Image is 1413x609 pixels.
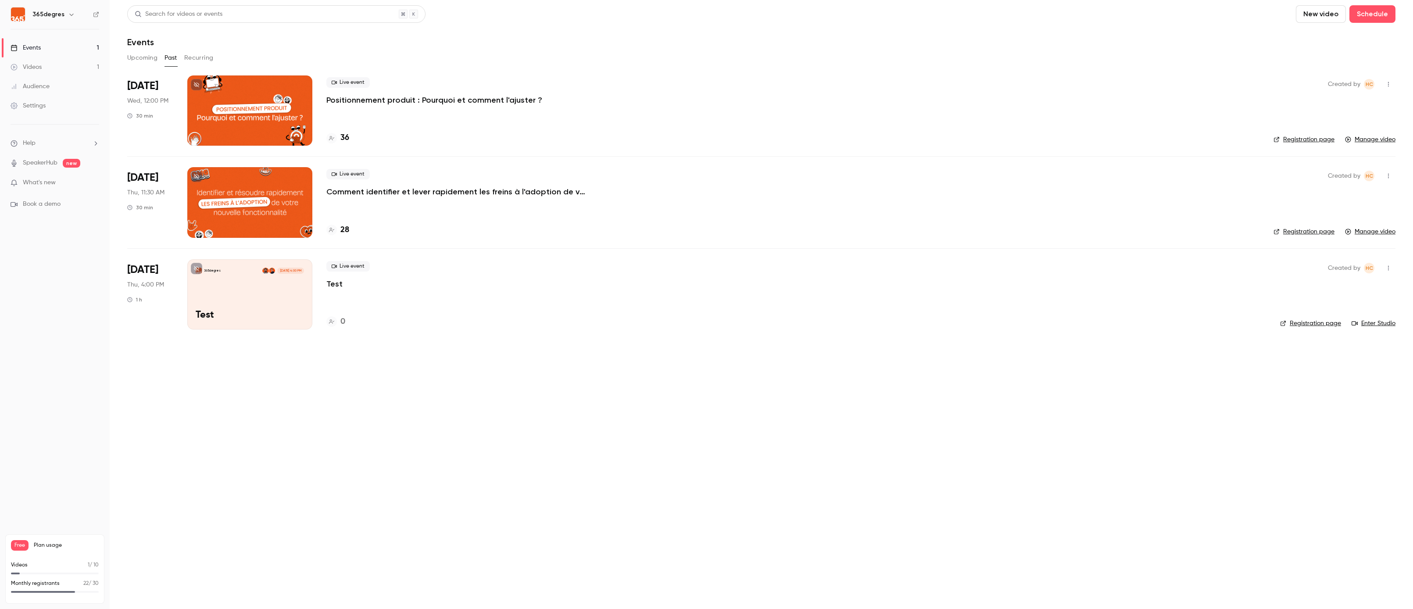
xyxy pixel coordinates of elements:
[127,37,154,47] h1: Events
[88,562,89,568] span: 1
[326,316,345,328] a: 0
[127,280,164,289] span: Thu, 4:00 PM
[127,188,165,197] span: Thu, 11:30 AM
[1364,171,1374,181] span: Hélène CHOMIENNE
[326,77,370,88] span: Live event
[196,310,304,321] p: Test
[1349,5,1395,23] button: Schedule
[32,10,64,19] h6: 365degres
[1364,79,1374,90] span: Hélène CHOMIENNE
[127,263,158,277] span: [DATE]
[83,580,99,588] p: / 30
[1366,263,1373,273] span: HC
[127,79,158,93] span: [DATE]
[187,259,312,330] a: Test365degresHélène CHOMIENNEDoriann Defemme[DATE] 4:00 PMTest
[326,279,343,289] a: Test
[269,268,275,274] img: Hélène CHOMIENNE
[277,268,304,274] span: [DATE] 4:00 PM
[127,51,157,65] button: Upcoming
[1273,227,1334,236] a: Registration page
[1366,79,1373,90] span: HC
[11,580,60,588] p: Monthly registrants
[1364,263,1374,273] span: Hélène CHOMIENNE
[11,7,25,21] img: 365degres
[127,112,153,119] div: 30 min
[11,540,29,551] span: Free
[204,269,221,273] p: 365degres
[1345,227,1395,236] a: Manage video
[127,97,168,105] span: Wed, 12:00 PM
[83,581,89,586] span: 22
[1328,171,1360,181] span: Created by
[1328,79,1360,90] span: Created by
[1352,319,1395,328] a: Enter Studio
[184,51,214,65] button: Recurring
[23,200,61,209] span: Book a demo
[88,561,99,569] p: / 10
[127,75,173,146] div: Aug 27 Wed, 12:00 PM (Europe/Paris)
[127,259,173,330] div: Jun 26 Thu, 4:00 PM (Europe/Paris)
[127,204,153,211] div: 30 min
[326,261,370,272] span: Live event
[11,139,99,148] li: help-dropdown-opener
[23,178,56,187] span: What's new
[127,296,142,303] div: 1 h
[34,542,99,549] span: Plan usage
[326,224,349,236] a: 28
[11,43,41,52] div: Events
[23,139,36,148] span: Help
[340,316,345,328] h4: 0
[135,10,222,19] div: Search for videos or events
[11,82,50,91] div: Audience
[1273,135,1334,144] a: Registration page
[11,561,28,569] p: Videos
[11,63,42,72] div: Videos
[262,268,268,274] img: Doriann Defemme
[326,132,349,144] a: 36
[11,101,46,110] div: Settings
[23,158,57,168] a: SpeakerHub
[326,169,370,179] span: Live event
[165,51,177,65] button: Past
[1366,171,1373,181] span: HC
[326,95,542,105] a: Positionnement produit : Pourquoi et comment l'ajuster ?
[340,224,349,236] h4: 28
[1296,5,1346,23] button: New video
[127,171,158,185] span: [DATE]
[1345,135,1395,144] a: Manage video
[63,159,80,168] span: new
[127,167,173,237] div: Jul 3 Thu, 11:30 AM (Europe/Paris)
[1280,319,1341,328] a: Registration page
[326,186,590,197] a: Comment identifier et lever rapidement les freins à l'adoption de vos nouvelles fonctionnalités ?
[1328,263,1360,273] span: Created by
[340,132,349,144] h4: 36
